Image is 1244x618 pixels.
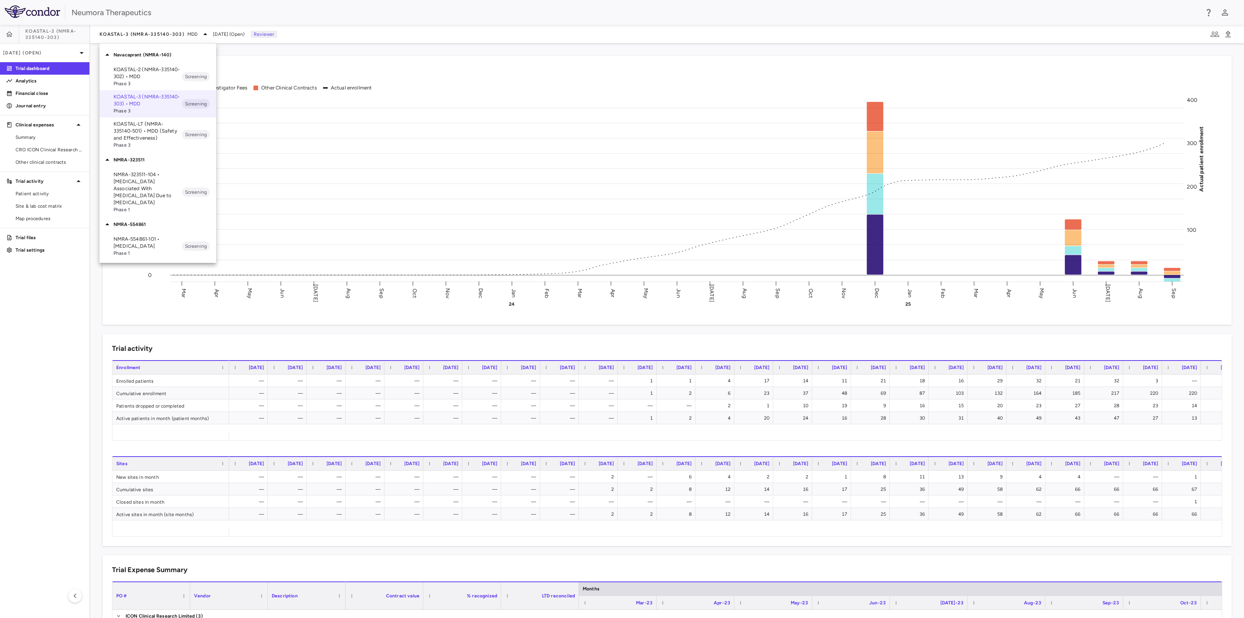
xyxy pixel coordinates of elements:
p: KOASTAL-LT (NMRA-335140-501) • MDD (Safety and Effectiveness) [114,121,182,142]
div: NMRA-323511-104 • [MEDICAL_DATA] Associated With [MEDICAL_DATA] Due to [MEDICAL_DATA]Phase 1Scree... [100,168,216,216]
span: Screening [182,243,210,250]
div: Navacaprant (NMRA-140) [100,47,216,63]
div: NMRA-554861 [100,216,216,233]
span: Screening [182,73,210,80]
p: NMRA-323511 [114,156,216,163]
p: Navacaprant (NMRA-140) [114,51,216,58]
span: Phase 1 [114,250,182,257]
span: Screening [182,131,210,138]
span: Screening [182,100,210,107]
span: Phase 3 [114,142,182,149]
div: NMRA‐554861‐101 • [MEDICAL_DATA]Phase 1Screening [100,233,216,260]
p: KOASTAL-2 (NMRA-335140-302) • MDD [114,66,182,80]
div: KOASTAL-LT (NMRA-335140-501) • MDD (Safety and Effectiveness)Phase 3Screening [100,117,216,152]
div: KOASTAL-3 (NMRA-335140-303) • MDDPhase 3Screening [100,90,216,117]
p: NMRA-554861 [114,221,216,228]
span: Screening [182,189,210,196]
p: NMRA-323511-104 • [MEDICAL_DATA] Associated With [MEDICAL_DATA] Due to [MEDICAL_DATA] [114,171,182,206]
span: Phase 1 [114,206,182,213]
p: NMRA‐554861‐101 • [MEDICAL_DATA] [114,236,182,250]
span: Phase 3 [114,80,182,87]
div: NMRA-323511 [100,152,216,168]
span: Phase 3 [114,107,182,114]
div: KOASTAL-2 (NMRA-335140-302) • MDDPhase 3Screening [100,63,216,90]
p: KOASTAL-3 (NMRA-335140-303) • MDD [114,93,182,107]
